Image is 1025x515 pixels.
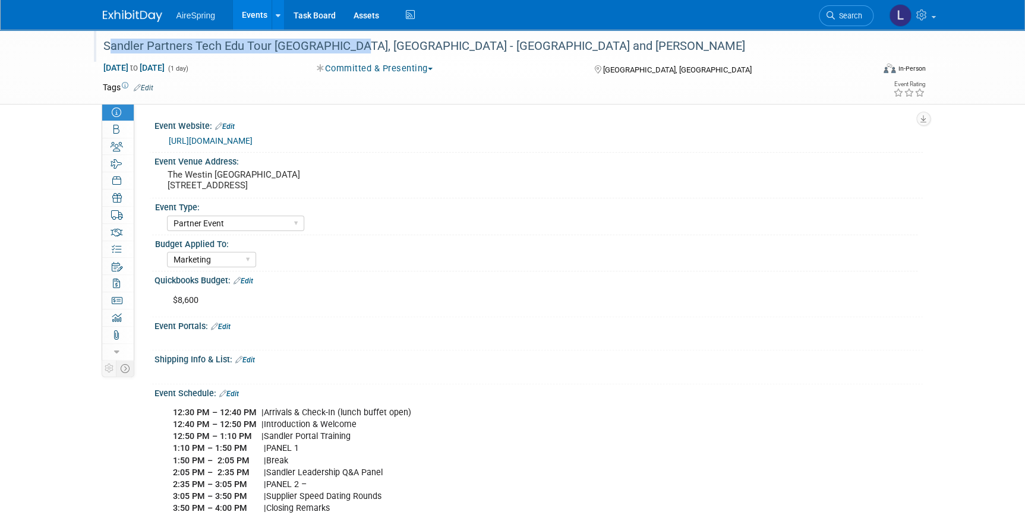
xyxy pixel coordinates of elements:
[215,122,235,131] a: Edit
[234,277,253,285] a: Edit
[173,419,264,429] b: 12:40 PM – 12:50 PM |
[173,491,266,501] b: 3:05 PM – 3:50 PM |
[803,62,926,80] div: Event Format
[128,63,140,72] span: to
[169,136,253,146] a: [URL][DOMAIN_NAME]
[154,271,923,287] div: Quickbooks Budget:
[173,479,266,489] b: 2:35 PM – 3:05 PM |
[102,361,116,376] td: Personalize Event Tab Strip
[167,65,188,72] span: (1 day)
[819,5,873,26] a: Search
[154,117,923,132] div: Event Website:
[165,289,777,312] div: $8,600
[176,11,215,20] span: AireSpring
[103,10,162,22] img: ExhibitDay
[173,503,266,513] b: 3:50 PM – 4:00 PM |
[103,62,165,73] span: [DATE] [DATE]
[154,384,923,400] div: Event Schedule:
[154,350,923,366] div: Shipping Info & List:
[235,356,255,364] a: Edit
[154,153,923,168] div: Event Venue Address:
[173,407,264,418] b: 12:30 PM – 12:40 PM |
[211,323,231,331] a: Edit
[219,390,239,398] a: Edit
[116,361,134,376] td: Toggle Event Tabs
[99,36,856,57] div: Sandler Partners Tech Edu Tour [GEOGRAPHIC_DATA], [GEOGRAPHIC_DATA] - [GEOGRAPHIC_DATA] and [PERS...
[889,4,912,27] img: Lisa Chow
[892,81,925,87] div: Event Rating
[173,431,264,441] b: 12:50 PM – 1:10 PM |
[173,443,266,453] b: 1:10 PM – 1:50 PM |
[155,235,917,250] div: Budget Applied To:
[603,65,752,74] span: [GEOGRAPHIC_DATA], [GEOGRAPHIC_DATA]
[103,81,153,93] td: Tags
[154,317,923,333] div: Event Portals:
[155,198,917,213] div: Event Type:
[134,84,153,92] a: Edit
[835,11,862,20] span: Search
[168,169,462,191] pre: The Westin [GEOGRAPHIC_DATA] [STREET_ADDRESS]
[173,456,266,466] b: 1:50 PM – 2:05 PM |
[313,62,437,75] button: Committed & Presenting
[884,64,895,73] img: Format-Inperson.png
[897,64,925,73] div: In-Person
[173,467,266,478] b: 2:05 PM – 2:35 PM |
